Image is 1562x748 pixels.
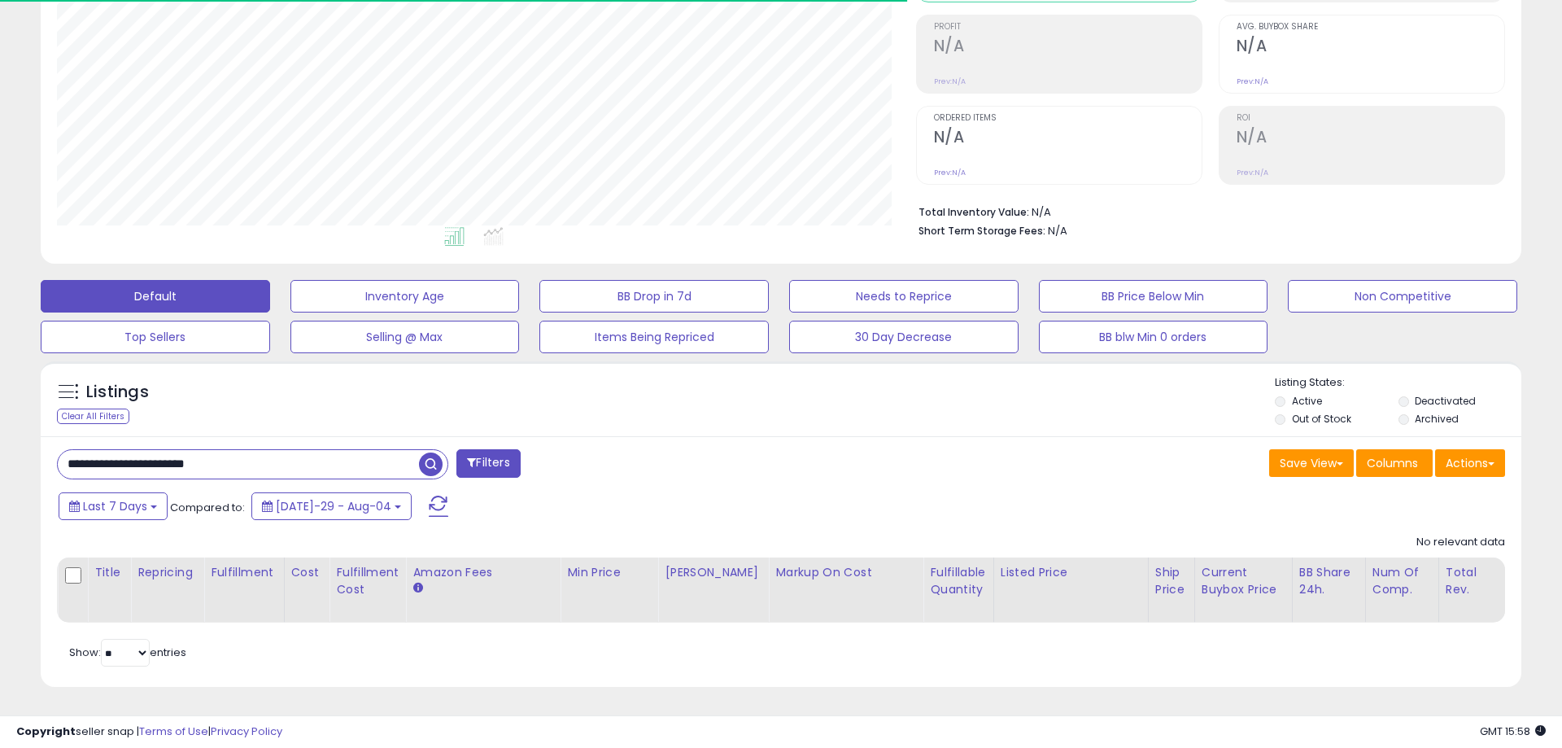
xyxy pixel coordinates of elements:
button: BB Price Below Min [1039,280,1268,313]
button: Non Competitive [1288,280,1517,313]
small: Prev: N/A [1237,168,1268,177]
button: 30 Day Decrease [789,321,1019,353]
button: Needs to Reprice [789,280,1019,313]
small: Prev: N/A [1237,77,1268,86]
li: N/A [918,201,1493,221]
button: Selling @ Max [290,321,520,353]
button: BB blw Min 0 orders [1039,321,1268,353]
div: [PERSON_NAME] [665,564,761,581]
button: Inventory Age [290,280,520,313]
span: Compared to: [170,500,245,515]
label: Out of Stock [1292,412,1351,426]
h5: Listings [86,381,149,404]
button: Save View [1269,449,1354,477]
div: Markup on Cost [775,564,916,581]
button: Filters [456,449,520,478]
h2: N/A [1237,37,1504,59]
div: Title [94,564,124,581]
h2: N/A [1237,128,1504,150]
small: Amazon Fees. [412,581,422,596]
b: Short Term Storage Fees: [918,224,1045,238]
button: Last 7 Days [59,492,168,520]
div: Fulfillable Quantity [930,564,986,598]
a: Terms of Use [139,724,208,739]
button: Items Being Repriced [539,321,769,353]
span: Columns [1367,455,1418,471]
span: Ordered Items [934,114,1202,123]
button: Actions [1435,449,1505,477]
span: Profit [934,23,1202,32]
h2: N/A [934,128,1202,150]
h2: N/A [934,37,1202,59]
small: Prev: N/A [934,77,966,86]
p: Listing States: [1275,375,1521,391]
strong: Copyright [16,724,76,739]
div: Current Buybox Price [1202,564,1285,598]
label: Deactivated [1415,394,1476,408]
label: Archived [1415,412,1459,426]
span: ROI [1237,114,1504,123]
button: Columns [1356,449,1433,477]
th: The percentage added to the cost of goods (COGS) that forms the calculator for Min & Max prices. [769,558,923,623]
div: Min Price [567,564,651,581]
span: [DATE]-29 - Aug-04 [276,498,391,514]
div: No relevant data [1416,535,1505,550]
div: Ship Price [1155,564,1188,598]
div: Amazon Fees [412,564,553,581]
div: seller snap | | [16,724,282,740]
button: Default [41,280,270,313]
div: Fulfillment Cost [336,564,399,598]
div: Clear All Filters [57,409,129,424]
button: Top Sellers [41,321,270,353]
span: N/A [1048,223,1067,238]
label: Active [1292,394,1322,408]
a: Privacy Policy [211,724,282,739]
div: Num of Comp. [1372,564,1432,598]
div: BB Share 24h. [1299,564,1359,598]
div: Cost [291,564,323,581]
div: Fulfillment [211,564,277,581]
button: [DATE]-29 - Aug-04 [251,492,412,520]
div: Listed Price [1001,564,1141,581]
b: Total Inventory Value: [918,205,1029,219]
small: Prev: N/A [934,168,966,177]
button: BB Drop in 7d [539,280,769,313]
span: 2025-08-12 15:58 GMT [1480,724,1546,739]
div: Total Rev. [1446,564,1505,598]
div: Repricing [137,564,197,581]
span: Show: entries [69,645,186,660]
span: Avg. Buybox Share [1237,23,1504,32]
span: Last 7 Days [83,498,147,514]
